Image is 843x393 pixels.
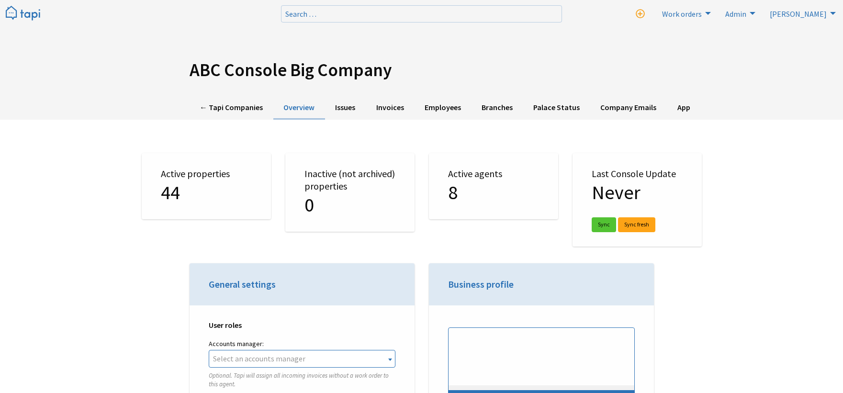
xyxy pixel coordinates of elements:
li: Josh [764,6,838,21]
h3: General settings [209,278,395,291]
img: Tapi logo [6,6,40,22]
strong: User roles [209,320,242,330]
span: [PERSON_NAME] [770,9,827,19]
div: Last Console Update [573,153,702,247]
a: Branches [471,96,523,120]
span: Never [592,180,641,204]
div: Inactive (not archived) properties [285,153,415,232]
a: Issues [325,96,366,120]
h1: ABC Console Big Company [190,59,654,81]
span: Search … [285,9,316,19]
a: Company Emails [590,96,667,120]
span: Select an accounts manager [213,354,305,363]
span: 0 [304,193,314,217]
div: Active agents [429,153,558,219]
a: [PERSON_NAME] [764,6,838,21]
p: Optional. Tapi will assign all incoming invoices without a work order to this agent. [209,371,395,389]
i: New work order [636,10,645,19]
h3: Business profile [448,278,635,291]
span: Work orders [662,9,702,19]
label: Accounts manager: [209,338,395,350]
a: Overview [273,96,325,120]
a: ← Tapi Companies [190,96,273,120]
a: Admin [719,6,758,21]
span: Admin [725,9,746,19]
a: Invoices [366,96,414,120]
div: Active properties [142,153,271,219]
span: 8 [448,180,458,204]
a: Sync fresh [618,217,655,232]
a: Employees [414,96,471,120]
a: Sync [592,217,616,232]
a: Palace Status [523,96,590,120]
a: Work orders [656,6,713,21]
span: 44 [161,180,180,204]
a: App [667,96,700,120]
